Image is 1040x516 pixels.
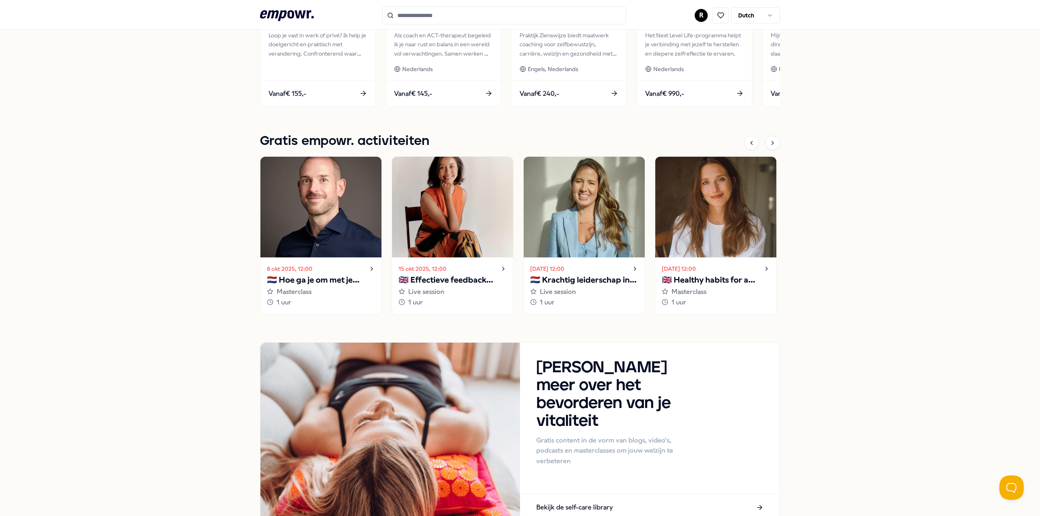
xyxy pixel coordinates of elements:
[662,287,770,297] div: Masterclass
[267,264,312,273] time: 8 okt 2025, 12:00
[530,297,638,308] div: 1 uur
[394,89,432,99] span: Vanaf € 145,-
[392,156,513,314] a: 15 okt 2025, 12:00🇬🇧 Effectieve feedback geven en ontvangenLive session1 uur
[260,157,381,257] img: activity image
[382,6,626,24] input: Search for products, categories or subcategories
[655,156,777,314] a: [DATE] 12:00🇬🇧 Healthy habits for a stress-free start to the yearMasterclass1 uur
[695,9,708,22] button: R
[267,287,375,297] div: Masterclass
[536,359,688,430] h3: [PERSON_NAME] meer over het bevorderen van je vitaliteit
[260,156,382,314] a: 8 okt 2025, 12:00🇳🇱 Hoe ga je om met je innerlijke criticus?Masterclass1 uur
[520,31,618,58] div: Praktijk Zienswijze biedt maatwerk coaching voor zelfbewustzijn, carrière, welzijn en gezondheid ...
[267,274,375,287] p: 🇳🇱 Hoe ga je om met je innerlijke criticus?
[260,131,429,151] h1: Gratis empowr. activiteiten
[402,65,433,73] span: Nederlands
[399,264,446,273] time: 15 okt 2025, 12:00
[399,297,507,308] div: 1 uur
[999,475,1024,500] iframe: Help Scout Beacon - Open
[392,157,513,257] img: activity image
[655,157,776,257] img: activity image
[771,31,869,58] div: Mijn krachtige aanpak en open, directe manier van communiceren slaat aan bij leiders en beslisser...
[269,31,367,58] div: Loop je vast in werk of privé? Ik help je doelgericht en praktisch met verandering. Confronterend...
[662,297,770,308] div: 1 uur
[530,264,564,273] time: [DATE] 12:00
[394,31,493,58] div: Als coach en ACT-therapeut begeleid ik je naar rust en balans in een wereld vol verwachtingen. Sa...
[530,287,638,297] div: Live session
[267,297,375,308] div: 1 uur
[523,156,645,314] a: [DATE] 12:00🇳🇱 Krachtig leiderschap in uitdagende situatiesLive session1 uur
[530,274,638,287] p: 🇳🇱 Krachtig leiderschap in uitdagende situaties
[536,502,613,513] p: Bekijk de self-care library
[662,274,770,287] p: 🇬🇧 Healthy habits for a stress-free start to the year
[771,89,808,99] span: Vanaf € 175,-
[536,435,688,466] p: Gratis content in de vorm van blogs, video's, podcasts en masterclasses om jouw welzijn te verbet...
[653,65,684,73] span: Nederlands
[645,31,744,58] div: Het Next Level Life-programma helpt je verbinding met jezelf te herstellen en diepere zelfreflect...
[662,264,696,273] time: [DATE] 12:00
[524,157,645,257] img: activity image
[520,89,559,99] span: Vanaf € 240,-
[645,89,684,99] span: Vanaf € 990,-
[269,89,306,99] span: Vanaf € 155,-
[399,274,507,287] p: 🇬🇧 Effectieve feedback geven en ontvangen
[528,65,578,73] span: Engels, Nederlands
[779,65,809,73] span: Nederlands
[399,287,507,297] div: Live session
